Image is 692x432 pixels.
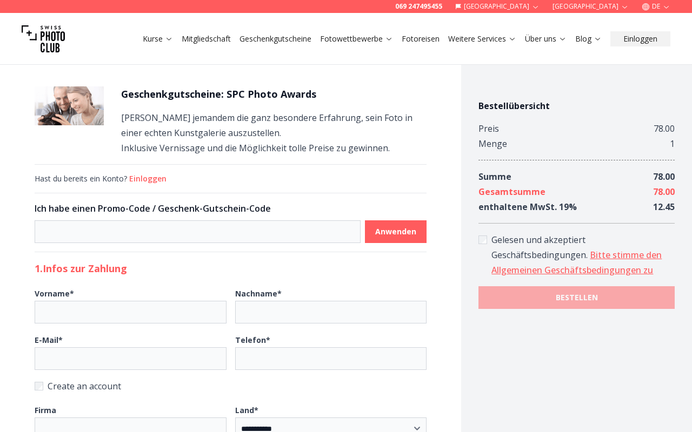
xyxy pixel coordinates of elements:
[320,33,393,44] a: Fotowettbewerbe
[22,17,65,60] img: Swiss photo club
[365,220,427,243] button: Anwenden
[521,31,571,46] button: Über uns
[35,335,63,345] b: E-Mail *
[478,169,511,184] div: Summe
[653,171,675,183] span: 78.00
[478,184,545,199] div: Gesamtsumme
[375,226,416,237] b: Anwenden
[35,261,427,276] h2: 1. Infos zur Zahlung
[525,33,567,44] a: Über uns
[654,121,675,136] div: 78.00
[444,31,521,46] button: Weitere Services
[478,235,487,244] input: Accept terms
[478,99,675,112] h4: Bestellübersicht
[653,201,675,213] span: 12.45
[402,33,440,44] a: Fotoreisen
[235,347,427,370] input: Telefon*
[235,288,282,299] b: Nachname *
[35,379,427,394] label: Create an account
[239,33,311,44] a: Geschenkgutscheine
[478,136,507,151] div: Menge
[143,33,173,44] a: Kurse
[235,335,270,345] b: Telefon *
[182,33,231,44] a: Mitgliedschaft
[121,110,427,140] p: [PERSON_NAME] jemandem die ganz besondere Erfahrung, sein Foto in einer echten Kunstgalerie auszu...
[235,31,316,46] button: Geschenkgutscheine
[121,140,427,156] p: Inklusive Vernissage und die Möglichkeit tolle Preise zu gewinnen.
[491,234,590,261] span: Gelesen und akzeptiert Geschäftsbedingungen .
[395,2,442,11] a: 069 247495455
[448,33,516,44] a: Weitere Services
[478,121,499,136] div: Preis
[35,347,227,370] input: E-Mail*
[177,31,235,46] button: Mitgliedschaft
[610,31,670,46] button: Einloggen
[670,136,675,151] div: 1
[35,405,56,415] b: Firma
[35,288,74,299] b: Vorname *
[35,301,227,323] input: Vorname*
[653,186,675,198] span: 78.00
[35,202,427,215] h3: Ich habe einen Promo-Code / Geschenk-Gutschein-Code
[129,173,167,184] button: Einloggen
[556,292,598,303] b: BESTELLEN
[316,31,397,46] button: Fotowettbewerbe
[138,31,177,46] button: Kurse
[478,286,675,309] button: BESTELLEN
[235,301,427,323] input: Nachname*
[235,405,258,415] b: Land *
[397,31,444,46] button: Fotoreisen
[571,31,606,46] button: Blog
[478,199,577,214] div: enthaltene MwSt. 19 %
[35,86,104,125] img: Geschenkgutscheine: SPC Photo Awards
[35,382,43,390] input: Create an account
[575,33,602,44] a: Blog
[35,173,427,184] div: Hast du bereits ein Konto?
[121,86,427,102] h1: Geschenkgutscheine: SPC Photo Awards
